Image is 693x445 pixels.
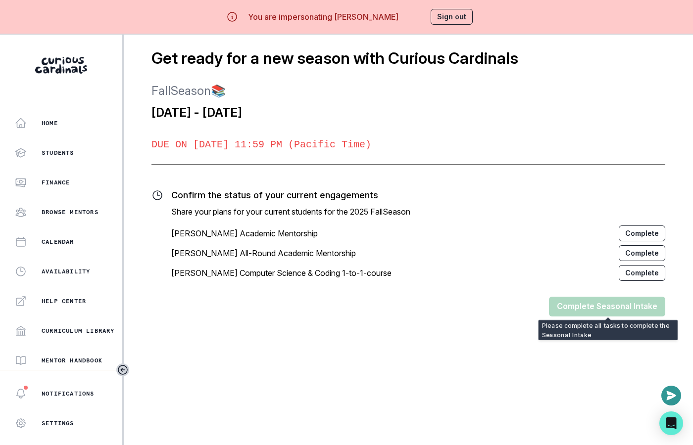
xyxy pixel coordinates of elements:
p: Home [42,119,58,127]
div: Open Intercom Messenger [659,411,683,435]
button: Complete [619,245,665,261]
p: Notifications [42,390,95,398]
p: Get ready for a new season with Curious Cardinals [151,46,665,70]
p: Confirm the status of your current engagements [171,188,378,202]
button: Complete [619,265,665,281]
p: Help Center [42,297,86,305]
p: [PERSON_NAME] Academic Mentorship [171,227,318,239]
p: Mentor Handbook [42,356,102,364]
p: Fall Season 📚 [151,82,665,100]
button: Sign out [431,9,473,25]
button: Complete [619,225,665,241]
img: Curious Cardinals Logo [35,57,87,74]
p: Settings [42,419,74,427]
p: Browse Mentors [42,208,99,216]
p: Share your plans for your current students for the 2025 Fall Season [171,206,665,218]
p: Curriculum Library [42,327,115,335]
p: Finance [42,178,70,186]
p: Calendar [42,238,74,246]
p: [DATE] - [DATE] [151,104,665,122]
button: Complete Seasonal Intake [549,297,665,316]
p: [PERSON_NAME] Computer Science & Coding 1-to-1-course [171,267,392,279]
button: Open or close messaging widget [661,386,681,405]
p: Availability [42,267,90,275]
p: [PERSON_NAME] All-Round Academic Mentorship [171,247,356,259]
button: Toggle sidebar [116,363,129,376]
p: DUE ON [DATE] 11:59 PM (Pacific Time) [151,137,665,152]
p: Students [42,149,74,157]
p: You are impersonating [PERSON_NAME] [248,11,398,23]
